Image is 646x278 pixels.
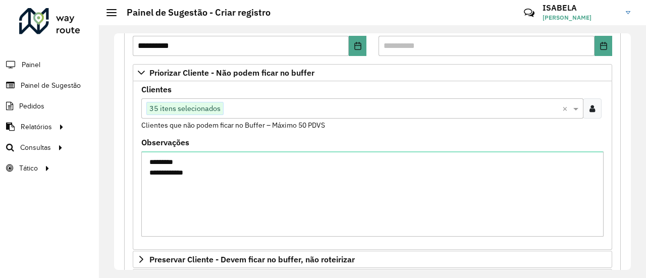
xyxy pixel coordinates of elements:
span: Clear all [562,102,571,115]
small: Clientes que não podem ficar no Buffer – Máximo 50 PDVS [141,121,325,130]
h3: ISABELA [543,3,618,13]
span: Consultas [20,142,51,153]
span: Preservar Cliente - Devem ficar no buffer, não roteirizar [149,255,355,263]
span: Priorizar Cliente - Não podem ficar no buffer [149,69,314,77]
span: 35 itens selecionados [147,102,223,115]
span: [PERSON_NAME] [543,13,618,22]
label: Observações [141,136,189,148]
a: Contato Rápido [518,2,540,24]
button: Choose Date [595,36,612,56]
span: Painel [22,60,40,70]
button: Choose Date [349,36,366,56]
a: Priorizar Cliente - Não podem ficar no buffer [133,64,612,81]
a: Preservar Cliente - Devem ficar no buffer, não roteirizar [133,251,612,268]
h2: Painel de Sugestão - Criar registro [117,7,271,18]
label: Clientes [141,83,172,95]
span: Tático [19,163,38,174]
span: Pedidos [19,101,44,112]
span: Relatórios [21,122,52,132]
span: Painel de Sugestão [21,80,81,91]
div: Priorizar Cliente - Não podem ficar no buffer [133,81,612,250]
